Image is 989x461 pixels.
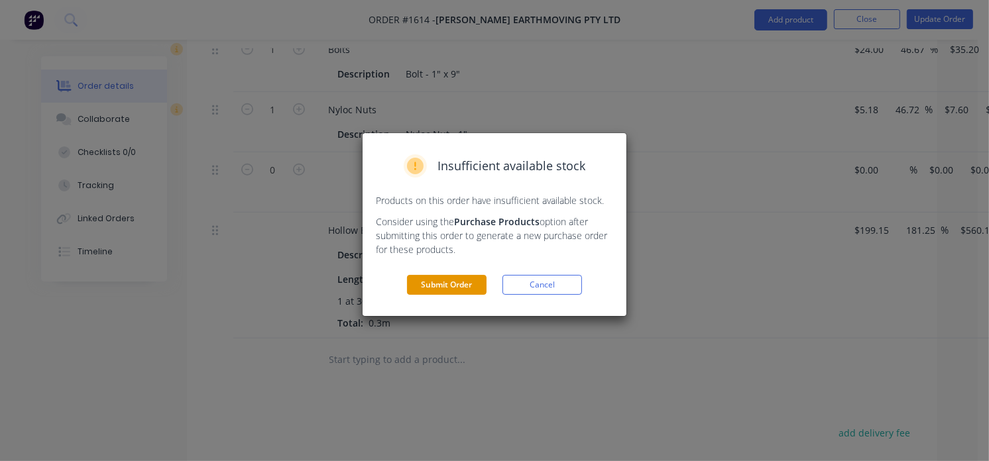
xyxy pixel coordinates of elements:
[376,215,613,256] p: Consider using the option after submitting this order to generate a new purchase order for these ...
[454,215,540,228] strong: Purchase Products
[502,275,582,295] button: Cancel
[376,193,613,207] p: Products on this order have insufficient available stock.
[437,157,585,175] span: Insufficient available stock
[407,275,487,295] button: Submit Order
